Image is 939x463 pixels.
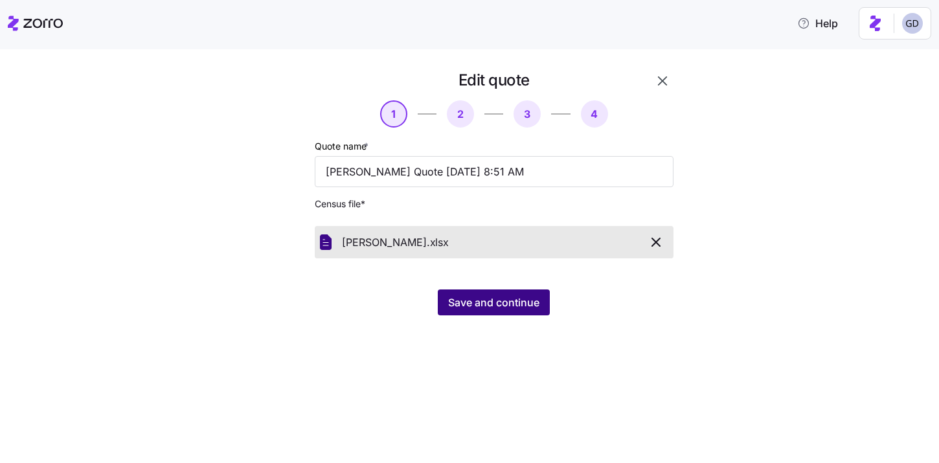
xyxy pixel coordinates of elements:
[447,100,474,128] button: 2
[430,234,449,251] span: xlsx
[342,234,430,251] span: [PERSON_NAME].
[315,139,371,153] label: Quote name
[514,100,541,128] button: 3
[380,100,407,128] button: 1
[315,198,673,210] span: Census file *
[581,100,608,128] button: 4
[438,289,550,315] button: Save and continue
[787,10,848,36] button: Help
[315,156,673,187] input: Quote name
[458,70,530,90] h1: Edit quote
[797,16,838,31] span: Help
[902,13,923,34] img: 68a7f73c8a3f673b81c40441e24bb121
[448,295,539,310] span: Save and continue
